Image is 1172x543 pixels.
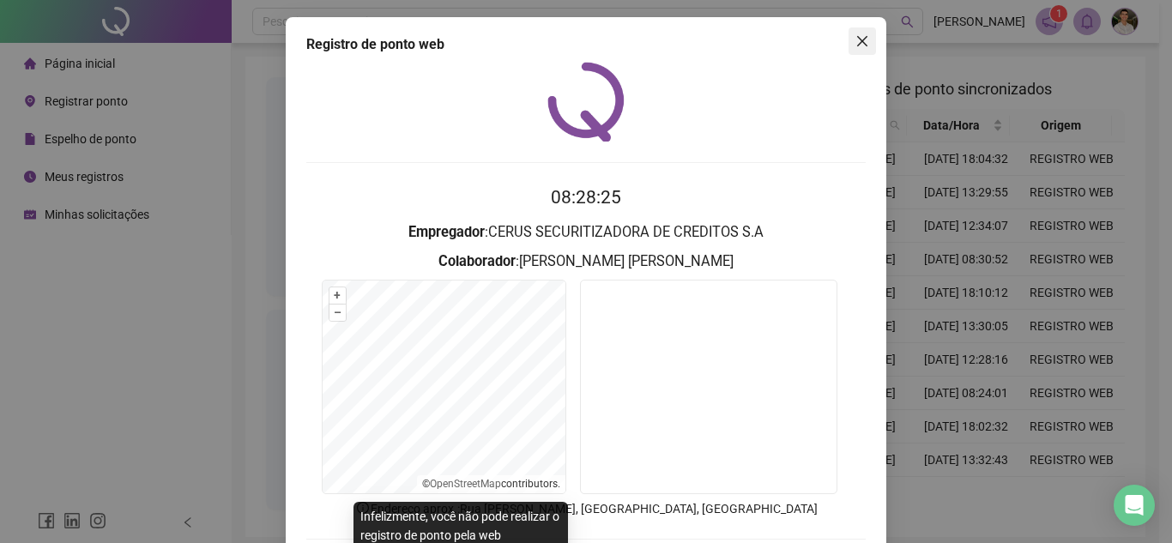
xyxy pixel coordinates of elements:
[849,27,876,55] button: Close
[1114,485,1155,526] div: Open Intercom Messenger
[438,253,516,269] strong: Colaborador
[355,500,371,516] span: info-circle
[306,221,866,244] h3: : CERUS SECURITIZADORA DE CREDITOS S.A
[329,287,346,304] button: +
[306,250,866,273] h3: : [PERSON_NAME] [PERSON_NAME]
[408,224,485,240] strong: Empregador
[547,62,625,142] img: QRPoint
[329,305,346,321] button: –
[551,187,621,208] time: 08:28:25
[306,34,866,55] div: Registro de ponto web
[430,478,501,490] a: OpenStreetMap
[855,34,869,48] span: close
[306,499,866,518] p: Endereço aprox. : Rua [PERSON_NAME], [GEOGRAPHIC_DATA], [GEOGRAPHIC_DATA]
[422,478,560,490] li: © contributors.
